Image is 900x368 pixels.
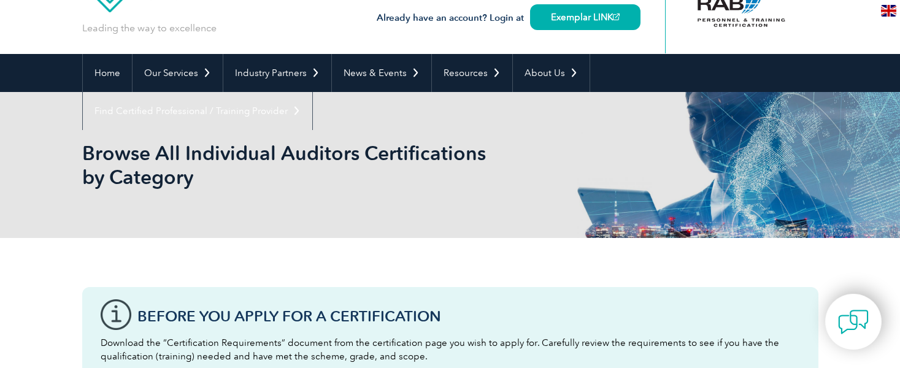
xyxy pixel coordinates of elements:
[101,336,800,363] p: Download the “Certification Requirements” document from the certification page you wish to apply ...
[82,141,553,189] h1: Browse All Individual Auditors Certifications by Category
[530,4,640,30] a: Exemplar LINK
[613,13,620,20] img: open_square.png
[137,309,800,324] h3: Before You Apply For a Certification
[133,54,223,92] a: Our Services
[223,54,331,92] a: Industry Partners
[432,54,512,92] a: Resources
[83,54,132,92] a: Home
[83,92,312,130] a: Find Certified Professional / Training Provider
[881,5,896,17] img: en
[377,10,640,26] h3: Already have an account? Login at
[82,21,217,35] p: Leading the way to excellence
[332,54,431,92] a: News & Events
[838,307,869,337] img: contact-chat.png
[513,54,590,92] a: About Us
